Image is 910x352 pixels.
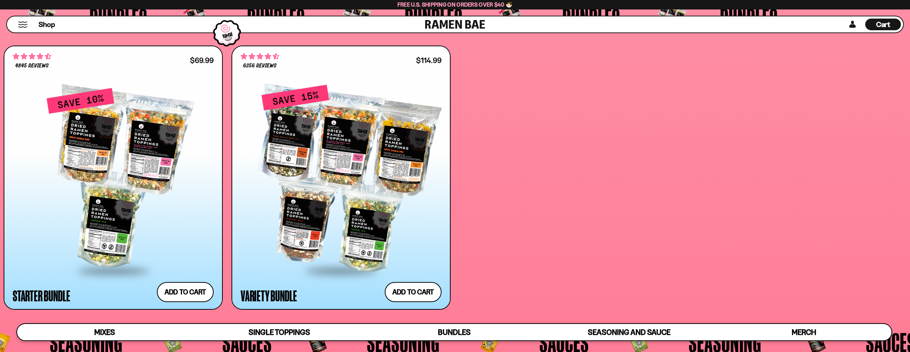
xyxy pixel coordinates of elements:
div: Starter Bundle [13,289,70,302]
span: 4.71 stars [13,52,51,61]
div: Cart [865,16,901,32]
div: Variety Bundle [241,289,297,302]
span: Cart [876,20,890,29]
span: Free U.S. Shipping on Orders over $40 🍜 [397,1,513,8]
a: 4.63 stars 6356 reviews $114.99 Variety Bundle Add to cart [232,46,451,310]
button: Add to cart [157,282,214,302]
span: 4845 reviews [15,63,49,69]
span: Single Toppings [249,328,310,337]
button: Add to cart [385,282,442,302]
a: Single Toppings [192,324,367,340]
div: $69.99 [190,57,214,64]
span: 4.63 stars [241,52,279,61]
span: Merch [792,328,816,337]
span: Mixes [94,328,115,337]
a: Bundles [367,324,542,340]
a: Mixes [17,324,192,340]
div: $114.99 [416,57,442,64]
a: Shop [39,19,55,30]
span: Shop [39,20,55,30]
a: Seasoning and Sauce [542,324,716,340]
a: Merch [717,324,891,340]
a: 4.71 stars 4845 reviews $69.99 Starter Bundle Add to cart [4,46,223,310]
span: 6356 reviews [243,63,277,69]
span: Seasoning and Sauce [588,328,670,337]
button: Mobile Menu Trigger [18,21,28,28]
span: Bundles [438,328,471,337]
